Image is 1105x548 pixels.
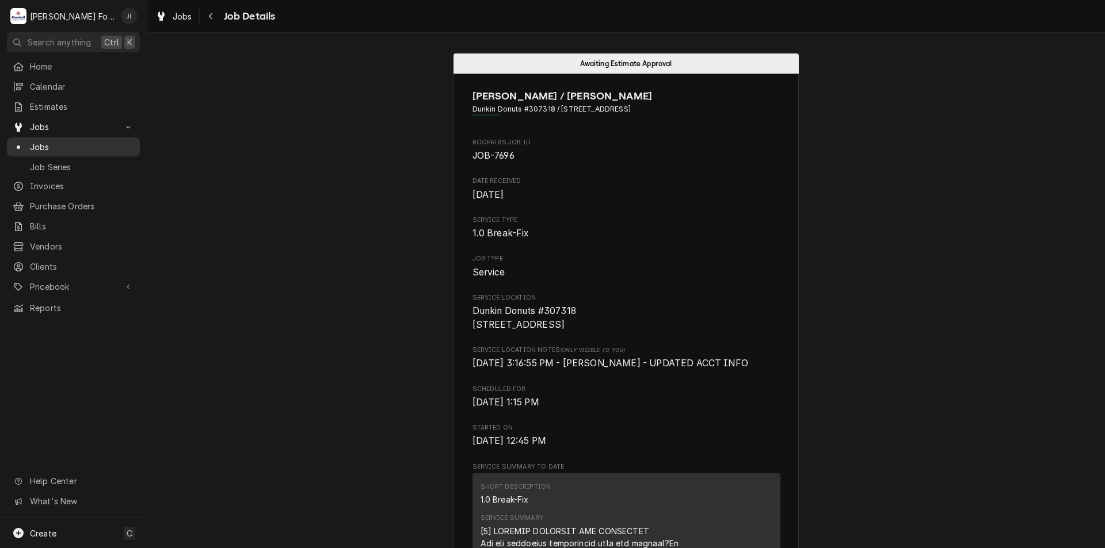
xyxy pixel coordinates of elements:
[30,475,133,487] span: Help Center
[473,89,780,104] span: Name
[473,304,780,331] span: Service Location
[7,158,140,177] a: Job Series
[473,267,505,278] span: Service
[560,347,625,353] span: (Only Visible to You)
[473,293,780,302] span: Service Location
[7,97,140,116] a: Estimates
[7,32,140,52] button: Search anythingCtrlK
[473,138,780,163] div: Roopairs Job ID
[473,385,780,409] div: Scheduled For
[30,81,134,93] span: Calendar
[30,302,134,314] span: Reports
[473,266,780,279] span: Job Type
[7,277,140,296] a: Go to Pricebook
[30,10,115,22] div: [PERSON_NAME] Food Equipment Service
[7,197,140,216] a: Purchase Orders
[473,385,780,394] span: Scheduled For
[7,472,140,490] a: Go to Help Center
[30,495,133,507] span: What's New
[30,121,117,133] span: Jobs
[28,36,91,48] span: Search anything
[104,36,119,48] span: Ctrl
[30,180,134,192] span: Invoices
[473,423,780,448] div: Started On
[580,60,672,67] span: Awaiting Estimate Approval
[30,260,134,273] span: Clients
[7,492,140,511] a: Go to What's New
[473,104,780,114] span: Address
[473,216,780,240] div: Service Type
[473,188,780,202] span: Date Received
[7,217,140,236] a: Bills
[473,346,780,355] span: Service Location Notes
[10,8,26,24] div: M
[7,137,140,156] a: Jobs
[473,149,780,163] span: Roopairs Job ID
[481,482,551,492] div: Short Description
[473,254,780,263] span: Job Type
[7,77,140,96] a: Calendar
[30,161,134,173] span: Job Series
[473,254,780,279] div: Job Type
[7,177,140,196] a: Invoices
[30,528,56,538] span: Create
[220,9,276,24] span: Job Details
[481,493,529,505] div: 1.0 Break-Fix
[7,57,140,76] a: Home
[473,462,780,472] span: Service Summary To Date
[7,117,140,136] a: Go to Jobs
[7,257,140,276] a: Clients
[151,7,197,26] a: Jobs
[473,357,780,370] span: [object Object]
[473,305,576,330] span: Dunkin Donuts #307318 [STREET_ADDRESS]
[473,423,780,432] span: Started On
[10,8,26,24] div: Marshall Food Equipment Service's Avatar
[30,240,134,252] span: Vendors
[30,220,134,232] span: Bills
[454,53,799,74] div: Status
[7,298,140,317] a: Reports
[473,434,780,448] span: Started On
[202,7,220,25] button: Navigate back
[473,177,780,201] div: Date Received
[473,358,748,369] span: [DATE] 3:16:55 PM - [PERSON_NAME] - UPDATED ACCT INFO
[30,141,134,153] span: Jobs
[473,150,515,161] span: JOB-7696
[473,216,780,225] span: Service Type
[473,346,780,370] div: [object Object]
[127,527,132,539] span: C
[121,8,137,24] div: Jeff Debigare (109)'s Avatar
[473,227,780,240] span: Service Type
[473,435,546,446] span: [DATE] 12:45 PM
[30,281,117,293] span: Pricebook
[173,10,192,22] span: Jobs
[30,200,134,212] span: Purchase Orders
[30,101,134,113] span: Estimates
[7,237,140,256] a: Vendors
[473,89,780,124] div: Client Information
[121,8,137,24] div: J(
[473,138,780,147] span: Roopairs Job ID
[481,513,543,523] div: Service Summary
[30,60,134,72] span: Home
[127,36,132,48] span: K
[473,189,504,200] span: [DATE]
[473,397,539,408] span: [DATE] 1:15 PM
[473,396,780,409] span: Scheduled For
[473,177,780,186] span: Date Received
[473,228,529,239] span: 1.0 Break-Fix
[473,293,780,332] div: Service Location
